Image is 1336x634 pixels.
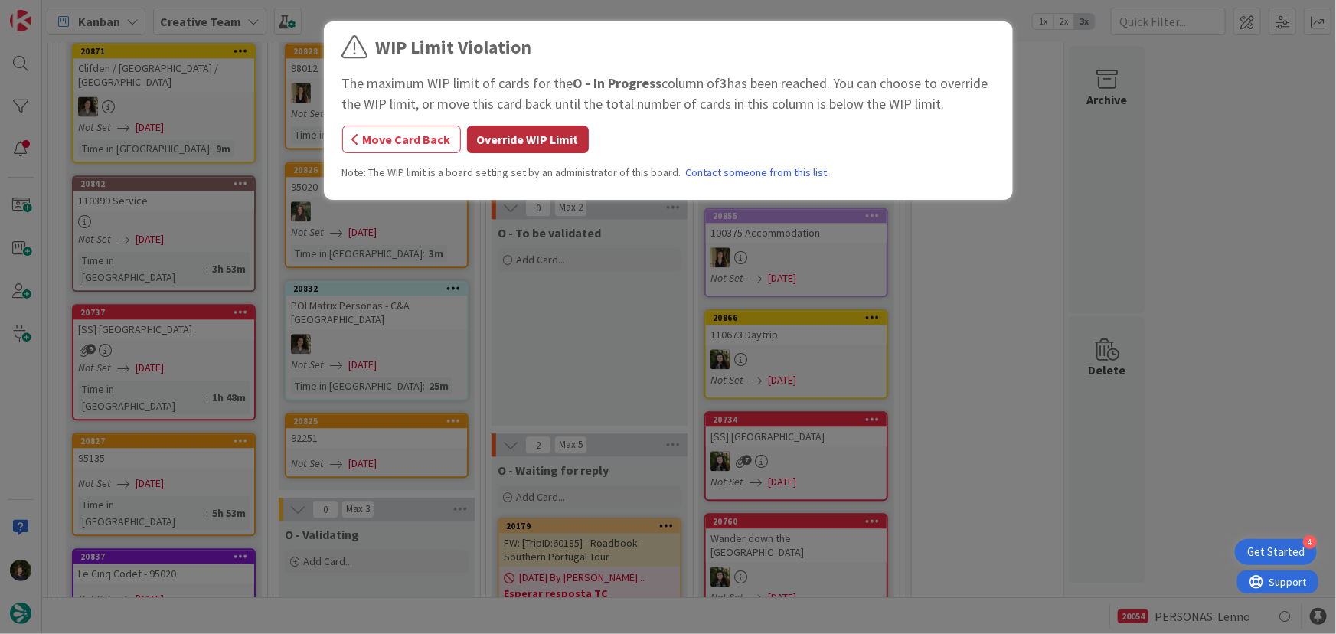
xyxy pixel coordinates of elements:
[720,74,728,92] b: 3
[342,126,461,153] button: Move Card Back
[573,74,662,92] b: O - In Progress
[1247,544,1305,560] div: Get Started
[467,126,589,153] button: Override WIP Limit
[1303,535,1317,549] div: 4
[686,165,830,181] a: Contact someone from this list.
[342,73,995,114] div: The maximum WIP limit of cards for the column of has been reached. You can choose to override the...
[1235,539,1317,565] div: Open Get Started checklist, remaining modules: 4
[32,2,70,21] span: Support
[342,165,995,181] div: Note: The WIP limit is a board setting set by an administrator of this board.
[376,34,532,61] div: WIP Limit Violation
